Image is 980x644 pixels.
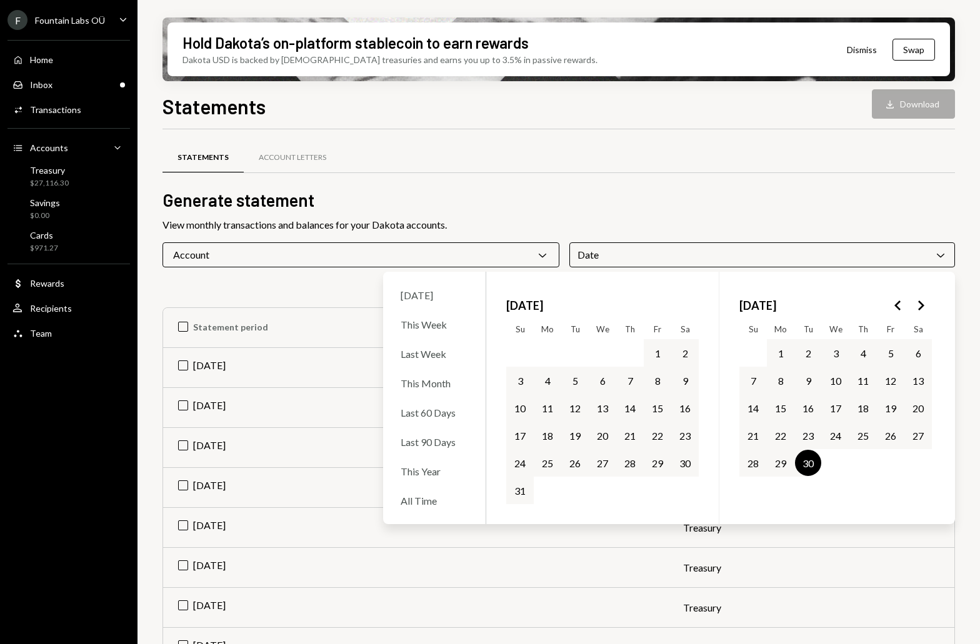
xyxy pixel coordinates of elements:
button: Tuesday, August 5th, 2025, selected [562,367,588,394]
a: Statements [162,142,244,174]
div: View monthly transactions and balances for your Dakota accounts. [162,217,955,232]
td: Treasury [668,588,954,628]
button: Sunday, September 14th, 2025, selected [740,395,766,421]
button: Friday, August 1st, 2025, selected [644,340,671,366]
button: Wednesday, September 10th, 2025, selected [822,367,849,394]
a: Team [7,322,130,344]
button: Friday, September 19th, 2025, selected [877,395,904,421]
div: This Month [393,370,476,397]
button: Friday, August 22nd, 2025, selected [644,422,671,448]
button: Saturday, September 20th, 2025, selected [905,395,931,421]
div: Account Letters [259,152,326,163]
div: This Year [393,458,476,485]
th: Sunday [739,319,767,339]
div: Recipients [30,303,72,314]
button: Dismiss [831,35,892,64]
th: Saturday [904,319,932,339]
button: Monday, September 8th, 2025, selected [767,367,794,394]
div: Savings [30,197,60,208]
button: Saturday, August 2nd, 2025, selected [672,340,698,366]
div: [DATE] [393,282,476,309]
a: Rewards [7,272,130,294]
th: Monday [534,319,561,339]
div: $27,116.30 [30,178,69,189]
th: Wednesday [822,319,849,339]
a: Home [7,48,130,71]
button: Tuesday, August 12th, 2025, selected [562,395,588,421]
button: Wednesday, August 13th, 2025, selected [589,395,616,421]
div: Date [569,242,955,267]
a: Recipients [7,297,130,319]
button: Thursday, August 7th, 2025, selected [617,367,643,394]
button: Tuesday, August 26th, 2025, selected [562,450,588,476]
th: Wednesday [589,319,616,339]
div: Statements [177,152,229,163]
button: Saturday, September 13th, 2025, selected [905,367,931,394]
div: Cards [30,230,58,240]
button: Wednesday, September 17th, 2025, selected [822,395,849,421]
div: $0.00 [30,211,60,221]
button: Saturday, August 16th, 2025, selected [672,395,698,421]
button: Monday, August 11th, 2025, selected [534,395,561,421]
button: Monday, September 22nd, 2025, selected [767,422,794,448]
button: Monday, August 4th, 2025, selected [534,367,561,394]
th: Monday [767,319,794,339]
th: Tuesday [561,319,589,339]
button: Sunday, August 24th, 2025, selected [507,450,533,476]
button: Sunday, August 31st, 2025, selected [507,477,533,503]
th: Saturday [671,319,699,339]
div: Inbox [30,79,52,90]
button: Monday, August 18th, 2025, selected [534,422,561,448]
button: Friday, August 15th, 2025, selected [644,395,671,421]
div: Hold Dakota’s on-platform stablecoin to earn rewards [182,32,529,53]
button: Saturday, August 23rd, 2025, selected [672,422,698,448]
div: Transactions [30,104,81,115]
div: Home [30,54,53,65]
div: All Time [393,487,476,514]
button: Sunday, August 10th, 2025, selected [507,395,533,421]
button: Saturday, September 27th, 2025, selected [905,422,931,448]
span: [DATE] [739,292,776,319]
a: Transactions [7,98,130,121]
button: Friday, September 26th, 2025, selected [877,422,904,448]
div: Last 60 Days [393,399,476,426]
button: Tuesday, August 19th, 2025, selected [562,422,588,448]
button: Wednesday, September 24th, 2025, selected [822,422,849,448]
button: Thursday, September 4th, 2025, selected [850,340,876,366]
div: Account [162,242,559,267]
button: Thursday, September 25th, 2025, selected [850,422,876,448]
button: Swap [892,39,935,61]
button: Monday, September 15th, 2025, selected [767,395,794,421]
th: Tuesday [794,319,822,339]
button: Tuesday, September 16th, 2025, selected [795,395,821,421]
button: Tuesday, September 30th, 2025, selected [795,450,821,476]
button: Thursday, September 18th, 2025, selected [850,395,876,421]
button: Sunday, September 28th, 2025, selected [740,450,766,476]
a: Savings$0.00 [7,194,130,224]
div: This Week [393,311,476,338]
div: Accounts [30,142,68,153]
div: Last 90 Days [393,429,476,455]
button: Thursday, August 28th, 2025, selected [617,450,643,476]
button: Thursday, September 11th, 2025, selected [850,367,876,394]
button: Saturday, August 9th, 2025, selected [672,367,698,394]
button: Sunday, August 17th, 2025, selected [507,422,533,448]
th: Friday [644,319,671,339]
button: Friday, August 29th, 2025, selected [644,450,671,476]
a: Account Letters [244,142,341,174]
table: September 2025 [739,319,932,504]
h2: Generate statement [162,188,955,212]
a: Cards$971.27 [7,226,130,256]
th: Thursday [849,319,877,339]
button: Friday, September 5th, 2025, selected [877,340,904,366]
button: Thursday, August 14th, 2025, selected [617,395,643,421]
div: $971.27 [30,243,58,254]
button: Wednesday, September 3rd, 2025, selected [822,340,849,366]
button: Friday, September 12th, 2025, selected [877,367,904,394]
div: F [7,10,27,30]
button: Wednesday, August 6th, 2025, selected [589,367,616,394]
a: Accounts [7,136,130,159]
div: Fountain Labs OÜ [35,15,105,26]
button: Wednesday, August 27th, 2025, selected [589,450,616,476]
div: Last Week [393,340,476,367]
